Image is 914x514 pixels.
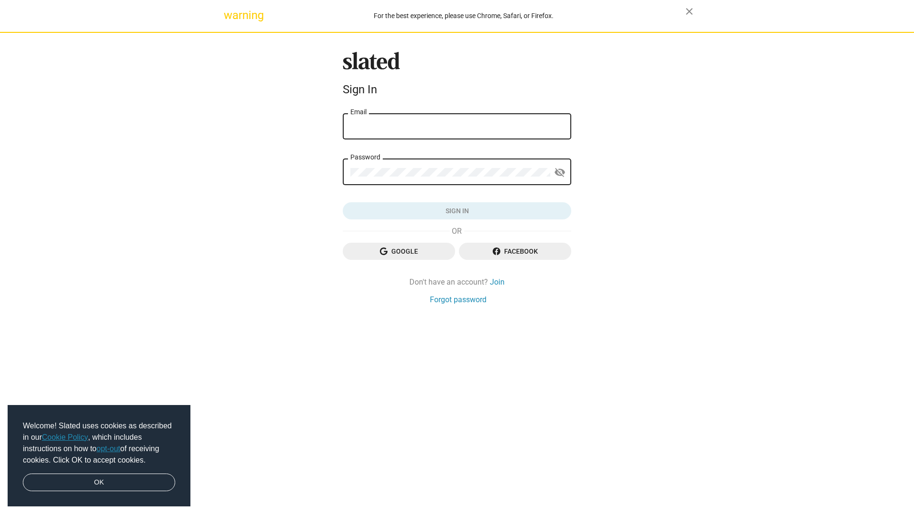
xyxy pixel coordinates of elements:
button: Google [343,243,455,260]
a: opt-out [97,445,120,453]
mat-icon: warning [224,10,235,21]
div: For the best experience, please use Chrome, Safari, or Firefox. [242,10,685,22]
a: Cookie Policy [42,433,88,441]
span: Welcome! Slated uses cookies as described in our , which includes instructions on how to of recei... [23,420,175,466]
a: Forgot password [430,295,487,305]
mat-icon: close [684,6,695,17]
a: dismiss cookie message [23,474,175,492]
div: cookieconsent [8,405,190,507]
sl-branding: Sign In [343,52,571,100]
mat-icon: visibility_off [554,165,566,180]
a: Join [490,277,505,287]
div: Sign In [343,83,571,96]
span: Google [350,243,447,260]
span: Facebook [467,243,564,260]
button: Facebook [459,243,571,260]
button: Show password [550,163,569,182]
div: Don't have an account? [343,277,571,287]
